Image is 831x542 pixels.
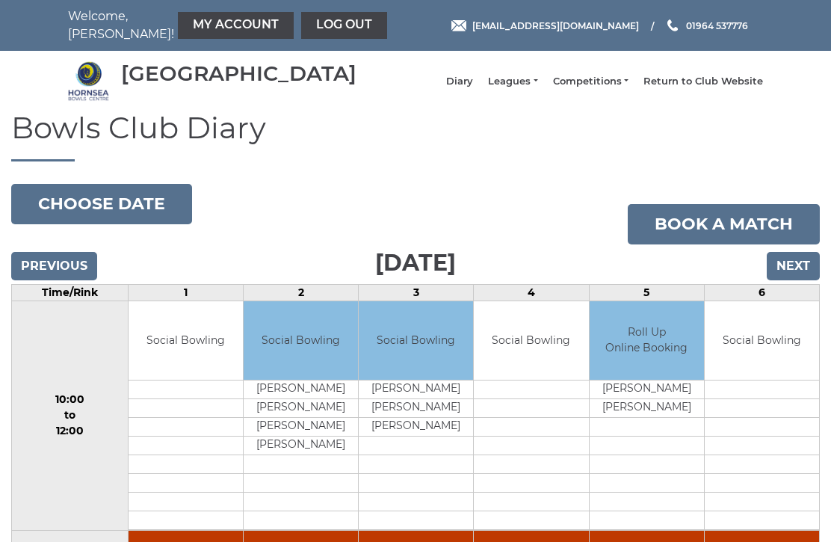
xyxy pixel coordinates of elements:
[705,301,819,380] td: Social Bowling
[590,398,704,417] td: [PERSON_NAME]
[244,380,358,398] td: [PERSON_NAME]
[474,301,588,380] td: Social Bowling
[488,75,537,88] a: Leagues
[11,184,192,224] button: Choose date
[129,301,243,380] td: Social Bowling
[451,19,639,33] a: Email [EMAIL_ADDRESS][DOMAIN_NAME]
[244,417,358,436] td: [PERSON_NAME]
[359,380,473,398] td: [PERSON_NAME]
[128,285,243,301] td: 1
[68,61,109,102] img: Hornsea Bowls Centre
[243,285,358,301] td: 2
[704,285,819,301] td: 6
[589,285,704,301] td: 5
[472,19,639,31] span: [EMAIL_ADDRESS][DOMAIN_NAME]
[590,380,704,398] td: [PERSON_NAME]
[11,252,97,280] input: Previous
[451,20,466,31] img: Email
[359,417,473,436] td: [PERSON_NAME]
[68,7,345,43] nav: Welcome, [PERSON_NAME]!
[121,62,356,85] div: [GEOGRAPHIC_DATA]
[553,75,628,88] a: Competitions
[244,301,358,380] td: Social Bowling
[244,398,358,417] td: [PERSON_NAME]
[12,285,129,301] td: Time/Rink
[359,301,473,380] td: Social Bowling
[590,301,704,380] td: Roll Up Online Booking
[446,75,473,88] a: Diary
[643,75,763,88] a: Return to Club Website
[301,12,387,39] a: Log out
[178,12,294,39] a: My Account
[244,436,358,455] td: [PERSON_NAME]
[628,204,820,244] a: Book a match
[12,301,129,531] td: 10:00 to 12:00
[686,19,748,31] span: 01964 537776
[359,285,474,301] td: 3
[11,111,820,161] h1: Bowls Club Diary
[767,252,820,280] input: Next
[665,19,748,33] a: Phone us 01964 537776
[359,398,473,417] td: [PERSON_NAME]
[667,19,678,31] img: Phone us
[474,285,589,301] td: 4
